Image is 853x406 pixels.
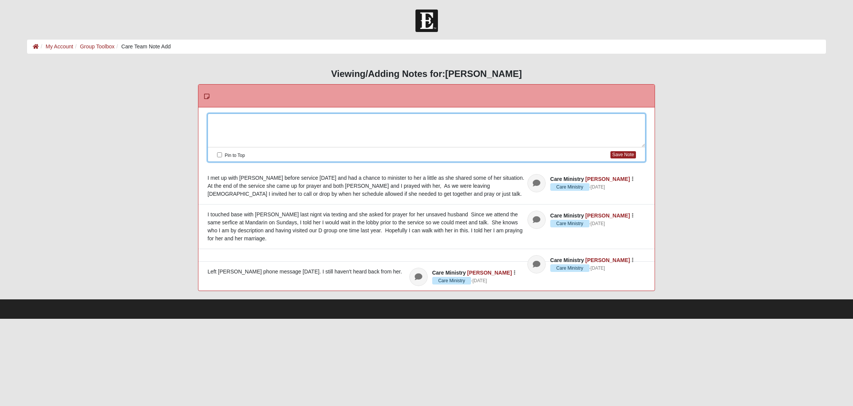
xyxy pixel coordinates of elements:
[473,278,487,283] time: August 22, 2025, 12:00 PM
[208,174,645,198] div: I met up with [PERSON_NAME] before service [DATE] and had a chance to minister to her a little as...
[432,277,473,285] span: ·
[585,213,630,219] a: [PERSON_NAME]
[591,265,605,272] a: [DATE]
[208,211,645,243] div: I touched base with [PERSON_NAME] last nignt via texting and she asked for prayer for her unsaved...
[550,257,584,263] span: Care Ministry
[550,183,589,191] span: Care Ministry
[550,220,591,227] span: ·
[80,43,115,50] a: Group Toolbox
[27,69,826,80] h3: Viewing/Adding Notes for:
[591,265,605,271] time: August 22, 2025, 12:00 PM
[467,270,512,276] a: [PERSON_NAME]
[473,277,487,284] a: [DATE]
[550,213,584,219] span: Care Ministry
[432,277,471,285] span: Care Ministry
[610,151,636,158] button: Save Note
[591,184,605,190] time: August 25, 2025, 11:22 AM
[115,43,171,51] li: Care Team Note Add
[550,220,589,227] span: Care Ministry
[550,264,591,272] span: ·
[415,10,438,32] img: Church of Eleven22 Logo
[445,69,522,79] strong: [PERSON_NAME]
[591,184,605,190] a: [DATE]
[591,220,605,227] a: [DATE]
[591,221,605,226] time: August 23, 2025, 10:14 AM
[208,268,645,276] div: Left [PERSON_NAME] phone message [DATE]. I still haven't heard back from her.
[550,264,589,272] span: Care Ministry
[585,176,630,182] a: [PERSON_NAME]
[432,270,466,276] span: Care Ministry
[550,183,591,191] span: ·
[46,43,73,50] a: My Account
[217,152,222,157] input: Pin to Top
[225,153,245,158] span: Pin to Top
[550,176,584,182] span: Care Ministry
[585,257,630,263] a: [PERSON_NAME]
